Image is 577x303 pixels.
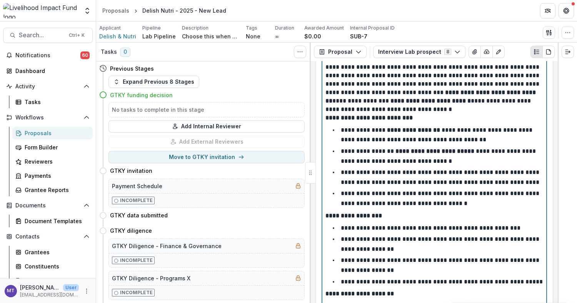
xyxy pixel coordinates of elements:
[25,262,87,270] div: Constituents
[82,3,93,18] button: Open entity switcher
[469,46,481,58] button: View Attached Files
[67,31,86,40] div: Ctrl + K
[82,286,91,296] button: More
[25,217,87,225] div: Document Templates
[15,233,80,240] span: Contacts
[12,260,93,273] a: Constituents
[20,283,60,291] p: [PERSON_NAME]
[120,257,153,264] p: Incomplete
[25,129,87,137] div: Proposals
[182,32,240,40] p: Choose this when adding a new proposal to the first stage of a pipeline.
[12,169,93,182] a: Payments
[110,211,168,219] h4: GTKY data submitted
[275,32,279,40] p: ∞
[3,3,79,18] img: Livelihood Impact Fund logo
[492,46,505,58] button: Edit as form
[15,52,80,59] span: Notifications
[246,32,260,40] p: None
[108,151,305,163] button: Move to GTKY invitation
[12,141,93,154] a: Form Builder
[99,32,136,40] a: Delish & Nutri
[12,127,93,139] a: Proposals
[559,3,574,18] button: Get Help
[25,172,87,180] div: Payments
[25,186,87,194] div: Grantee Reports
[25,143,87,151] div: Form Builder
[182,25,208,31] p: Description
[112,106,301,114] h5: No tasks to complete in this stage
[102,7,129,15] div: Proposals
[110,91,173,99] h4: GTKY funding decision
[120,48,130,57] span: 0
[530,46,543,58] button: Plaintext view
[12,184,93,196] a: Grantee Reports
[373,46,465,58] button: Interview Lab prospect8
[3,111,93,124] button: Open Workflows
[15,67,87,75] div: Dashboard
[112,242,222,250] h5: GTKY Diligence - Finance & Governance
[101,49,117,55] h3: Tasks
[12,155,93,168] a: Reviewers
[120,197,153,204] p: Incomplete
[294,46,306,58] button: Toggle View Cancelled Tasks
[142,25,161,31] p: Pipeline
[304,25,344,31] p: Awarded Amount
[15,114,80,121] span: Workflows
[562,46,574,58] button: Expand right
[25,248,87,256] div: Grantees
[108,120,305,132] button: Add Internal Reviewer
[108,136,305,148] button: Add External Reviewers
[3,80,93,93] button: Open Activity
[12,246,93,258] a: Grantees
[110,65,154,73] h4: Previous Stages
[314,46,367,58] button: Proposal
[350,25,395,31] p: Internal Proposal ID
[112,182,162,190] h5: Payment Schedule
[142,7,226,15] div: Delish Nutri - 2025 - New Lead
[275,25,294,31] p: Duration
[3,28,93,43] button: Search...
[3,230,93,243] button: Open Contacts
[25,277,87,285] div: Communications
[3,49,93,61] button: Notifications60
[110,167,152,175] h4: GTKY invitation
[99,25,121,31] p: Applicant
[99,5,229,16] nav: breadcrumb
[12,274,93,287] a: Communications
[15,202,80,209] span: Documents
[112,274,190,282] h5: GTKY Diligence - Programs X
[246,25,257,31] p: Tags
[15,83,80,90] span: Activity
[542,46,555,58] button: PDF view
[80,51,90,59] span: 60
[350,32,367,40] p: SUB-7
[3,65,93,77] a: Dashboard
[108,76,199,88] button: Expand Previous 8 Stages
[99,5,132,16] a: Proposals
[20,291,79,298] p: [EMAIL_ADDRESS][DOMAIN_NAME]
[110,227,152,235] h4: GTKY diligence
[19,31,64,39] span: Search...
[120,289,153,296] p: Incomplete
[12,96,93,108] a: Tasks
[540,3,555,18] button: Partners
[304,32,321,40] p: $0.00
[3,199,93,212] button: Open Documents
[25,98,87,106] div: Tasks
[7,288,15,293] div: Muthoni Thuo
[142,32,176,40] p: Lab Pipeline
[63,284,79,291] p: User
[12,215,93,227] a: Document Templates
[25,157,87,166] div: Reviewers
